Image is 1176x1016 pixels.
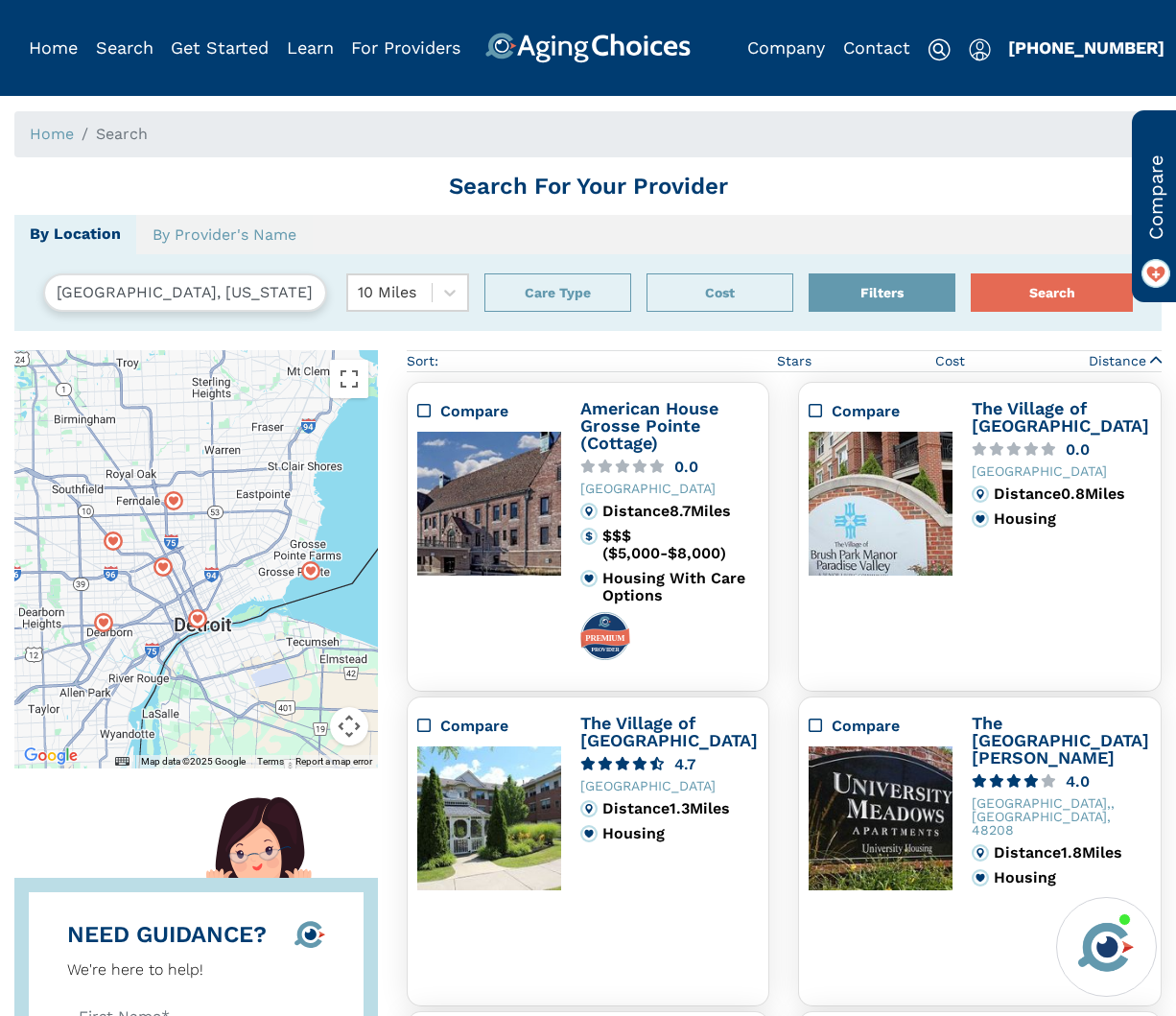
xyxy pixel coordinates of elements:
[188,609,207,628] img: search-map-marker.svg
[153,557,173,577] img: search-map-marker.svg
[351,37,460,58] a: For Providers
[580,503,598,520] img: distance.svg
[417,715,561,738] div: Compare
[1066,442,1090,457] div: 0.0
[94,613,113,632] img: search-map-marker.svg
[602,570,760,604] div: Housing With Care Options
[330,707,368,745] button: Map camera controls
[972,442,1151,457] a: 0.0
[19,744,82,768] a: Open this area in Google Maps (opens a new window)
[19,744,82,768] img: Google
[972,464,1151,478] div: [GEOGRAPHIC_DATA]
[440,715,561,738] div: Compare
[580,460,760,474] a: 0.0
[809,273,955,312] button: Filters
[972,713,1149,768] a: The [GEOGRAPHIC_DATA][PERSON_NAME]
[104,532,123,551] img: search-map-marker.svg
[832,400,953,423] div: Compare
[674,460,698,474] div: 0.0
[136,215,313,255] a: By Provider's Name
[294,921,325,948] img: 8-logo-icon.svg
[747,37,825,58] a: Company
[809,715,953,738] div: Compare
[440,400,561,423] div: Compare
[972,869,989,886] img: primary.svg
[287,37,334,58] a: Learn
[580,713,758,750] a: The Village of [GEOGRAPHIC_DATA]
[96,33,153,63] div: Popover trigger
[96,125,148,143] span: Search
[928,38,951,61] img: search-icon.svg
[972,398,1149,436] a: The Village of [GEOGRAPHIC_DATA]
[14,173,1162,201] h1: Search For Your Provider
[14,215,136,254] a: By Location
[972,774,1151,789] a: 4.0
[29,37,78,58] a: Home
[972,844,989,862] img: distance.svg
[301,561,320,580] img: search-map-marker.svg
[484,273,631,312] button: Care Type
[67,958,267,981] div: We're here to help!
[777,351,811,371] span: Stars
[104,532,123,551] div: Popover trigger
[164,491,183,510] img: search-map-marker.svg
[602,503,760,520] div: Distance 8.7 Miles
[580,612,630,660] img: premium-profile-badge.svg
[843,37,910,58] a: Contact
[580,528,598,545] img: cost.svg
[972,510,989,528] img: primary.svg
[935,351,965,371] span: Cost
[580,825,598,842] img: primary.svg
[809,273,955,312] div: Popover trigger
[330,360,368,398] button: Toggle fullscreen view
[206,797,312,902] img: hello-there-lady.svg
[832,715,953,738] div: Compare
[969,38,991,61] img: user-icon.svg
[674,757,695,771] div: 4.7
[580,482,760,495] div: [GEOGRAPHIC_DATA]
[1066,774,1090,789] div: 4.0
[94,613,113,632] div: Popover trigger
[484,273,631,312] div: Popover trigger
[1141,154,1170,240] span: Compare
[171,37,269,58] a: Get Started
[971,273,1133,312] button: Search
[115,755,129,768] button: Keyboard shortcuts
[580,800,598,817] img: distance.svg
[602,528,760,562] div: $$$ ($5,000-$8,000)
[580,398,718,453] a: American House Grosse Pointe (Cottage)
[295,756,372,767] a: Report a map error
[969,33,991,63] div: Popover trigger
[67,921,267,949] div: NEED GUIDANCE?
[417,400,561,423] div: Compare
[647,273,793,312] div: Popover trigger
[407,351,438,371] div: Sort:
[994,510,1151,528] div: Housing
[30,125,74,143] a: Home
[602,825,760,842] div: Housing
[580,779,760,792] div: [GEOGRAPHIC_DATA]
[485,33,691,63] img: AgingChoices
[602,800,760,817] div: Distance 1.3 Miles
[580,757,760,771] a: 4.7
[43,273,327,312] input: Search by City, State, or Zip Code
[96,37,153,58] a: Search
[1008,37,1164,58] a: [PHONE_NUMBER]
[994,869,1151,886] div: Housing
[164,491,183,510] div: Popover trigger
[301,561,320,580] div: Popover trigger
[647,273,793,312] button: Cost
[188,609,207,628] div: Popover trigger
[580,570,598,587] img: primary.svg
[257,756,284,767] a: Terms
[1089,351,1146,371] span: Distance
[14,111,1162,157] nav: breadcrumb
[994,485,1151,503] div: Distance 0.8 Miles
[972,796,1151,837] div: [GEOGRAPHIC_DATA],, [GEOGRAPHIC_DATA], 48208
[141,756,246,767] span: Map data ©2025 Google
[994,844,1151,862] div: Distance 1.8 Miles
[1141,259,1170,288] img: favorite_on.png
[1073,914,1139,980] img: avatar
[809,400,953,423] div: Compare
[153,557,173,577] div: Popover trigger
